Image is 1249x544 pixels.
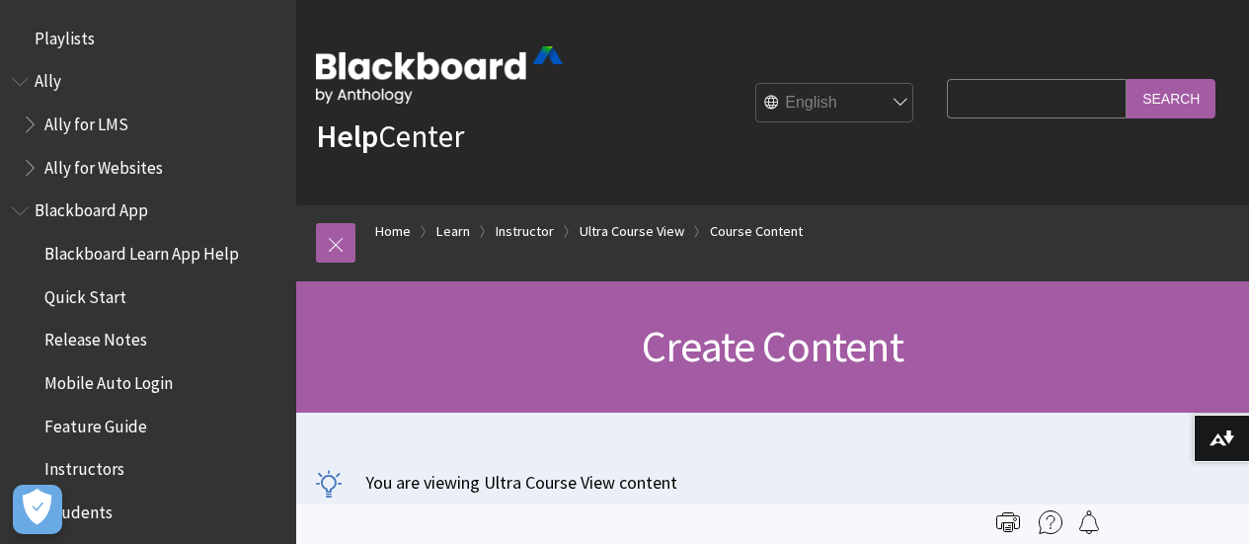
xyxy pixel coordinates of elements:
[1039,510,1062,534] img: More help
[996,510,1020,534] img: Print
[44,237,239,264] span: Blackboard Learn App Help
[316,117,378,156] strong: Help
[35,194,148,221] span: Blackboard App
[642,319,903,373] span: Create Content
[13,485,62,534] button: Abrir preferências
[1127,79,1215,117] input: Search
[710,219,803,244] a: Course Content
[44,453,124,480] span: Instructors
[375,219,411,244] a: Home
[44,496,113,522] span: Students
[35,22,95,48] span: Playlists
[44,410,147,436] span: Feature Guide
[436,219,470,244] a: Learn
[44,366,173,393] span: Mobile Auto Login
[316,117,464,156] a: HelpCenter
[756,84,914,123] select: Site Language Selector
[1077,510,1101,534] img: Follow this page
[496,219,554,244] a: Instructor
[316,470,1229,495] p: You are viewing Ultra Course View content
[580,219,684,244] a: Ultra Course View
[44,324,147,350] span: Release Notes
[44,280,126,307] span: Quick Start
[44,151,163,178] span: Ally for Websites
[35,65,61,92] span: Ally
[316,46,563,104] img: Blackboard by Anthology
[12,22,284,55] nav: Book outline for Playlists
[12,65,284,185] nav: Book outline for Anthology Ally Help
[44,108,128,134] span: Ally for LMS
